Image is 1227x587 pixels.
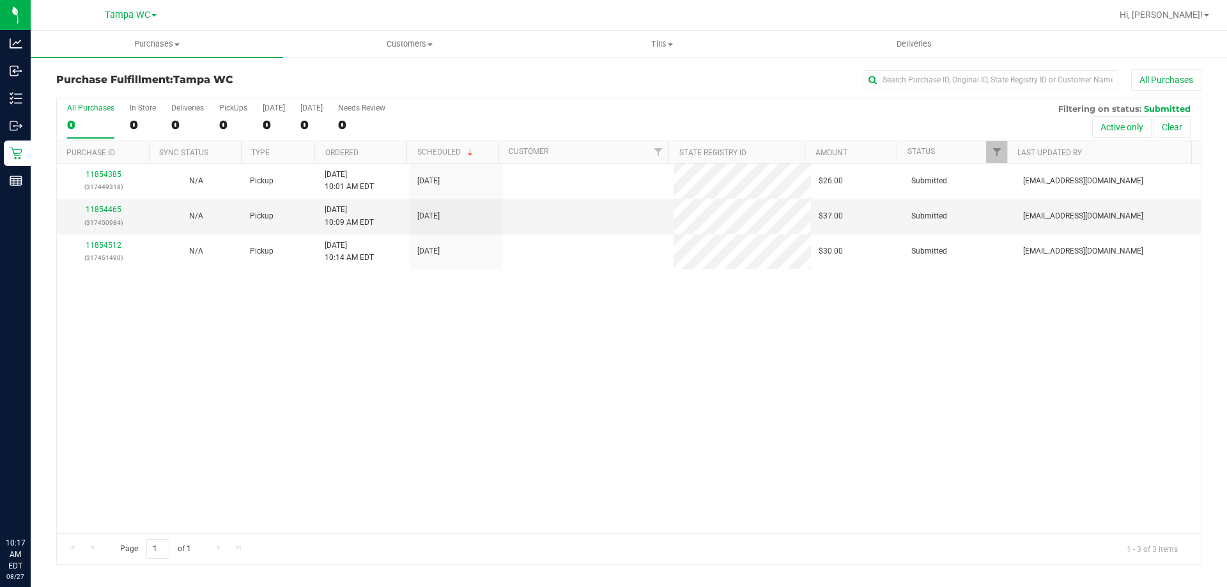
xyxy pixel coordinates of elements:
input: 1 [146,539,169,559]
div: 0 [67,118,114,132]
span: Customers [284,38,535,50]
span: [DATE] [417,210,440,222]
span: Hi, [PERSON_NAME]! [1120,10,1203,20]
inline-svg: Inbound [10,65,22,77]
a: Amount [815,148,847,157]
span: Deliveries [879,38,949,50]
a: 11854385 [86,170,121,179]
span: Submitted [1144,103,1191,114]
span: Submitted [911,245,947,257]
button: N/A [189,175,203,187]
button: All Purchases [1131,69,1201,91]
inline-svg: Analytics [10,37,22,50]
div: 0 [219,118,247,132]
div: 0 [300,118,323,132]
a: Filter [986,141,1007,163]
span: Not Applicable [189,176,203,185]
a: Deliveries [788,31,1040,57]
a: Type [251,148,270,157]
a: Last Updated By [1017,148,1082,157]
span: Tills [536,38,787,50]
div: All Purchases [67,103,114,112]
div: In Store [130,103,156,112]
inline-svg: Outbound [10,119,22,132]
a: Filter [647,141,668,163]
button: N/A [189,245,203,257]
span: Pickup [250,245,274,257]
a: Ordered [325,148,359,157]
p: (317449318) [65,181,142,193]
div: 0 [130,118,156,132]
div: Needs Review [338,103,385,112]
a: Sync Status [159,148,208,157]
span: [DATE] [417,175,440,187]
div: [DATE] [263,103,285,112]
span: Submitted [911,175,947,187]
div: 0 [263,118,285,132]
span: Pickup [250,175,274,187]
a: Status [907,147,935,156]
a: 11854512 [86,241,121,250]
a: Tills [536,31,788,57]
a: Customer [509,147,548,156]
a: State Registry ID [679,148,746,157]
span: Filtering on status: [1058,103,1141,114]
button: N/A [189,210,203,222]
span: Page of 1 [109,539,201,559]
span: Pickup [250,210,274,222]
iframe: Resource center [13,485,51,523]
span: $26.00 [819,175,843,187]
button: Active only [1092,116,1152,138]
span: [DATE] [417,245,440,257]
span: Not Applicable [189,247,203,255]
span: [EMAIL_ADDRESS][DOMAIN_NAME] [1023,175,1143,187]
span: Not Applicable [189,211,203,220]
span: $30.00 [819,245,843,257]
p: 08/27 [6,572,25,581]
div: 0 [171,118,204,132]
span: [DATE] 10:14 AM EDT [325,240,374,264]
div: Deliveries [171,103,204,112]
div: [DATE] [300,103,323,112]
div: PickUps [219,103,247,112]
p: 10:17 AM EDT [6,537,25,572]
a: Scheduled [417,148,475,156]
a: Purchase ID [66,148,115,157]
inline-svg: Reports [10,174,22,187]
a: Customers [283,31,536,57]
span: [DATE] 10:01 AM EDT [325,169,374,193]
span: 1 - 3 of 3 items [1116,539,1188,558]
span: [DATE] 10:09 AM EDT [325,204,374,228]
inline-svg: Retail [10,147,22,160]
span: $37.00 [819,210,843,222]
span: Tampa WC [105,10,150,20]
span: [EMAIL_ADDRESS][DOMAIN_NAME] [1023,210,1143,222]
span: Tampa WC [173,73,233,86]
p: (317451490) [65,252,142,264]
inline-svg: Inventory [10,92,22,105]
button: Clear [1154,116,1191,138]
div: 0 [338,118,385,132]
h3: Purchase Fulfillment: [56,74,438,86]
span: Submitted [911,210,947,222]
input: Search Purchase ID, Original ID, State Registry ID or Customer Name... [863,70,1118,89]
a: 11854465 [86,205,121,214]
a: Purchases [31,31,283,57]
span: [EMAIL_ADDRESS][DOMAIN_NAME] [1023,245,1143,257]
p: (317450984) [65,217,142,229]
span: Purchases [31,38,283,50]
